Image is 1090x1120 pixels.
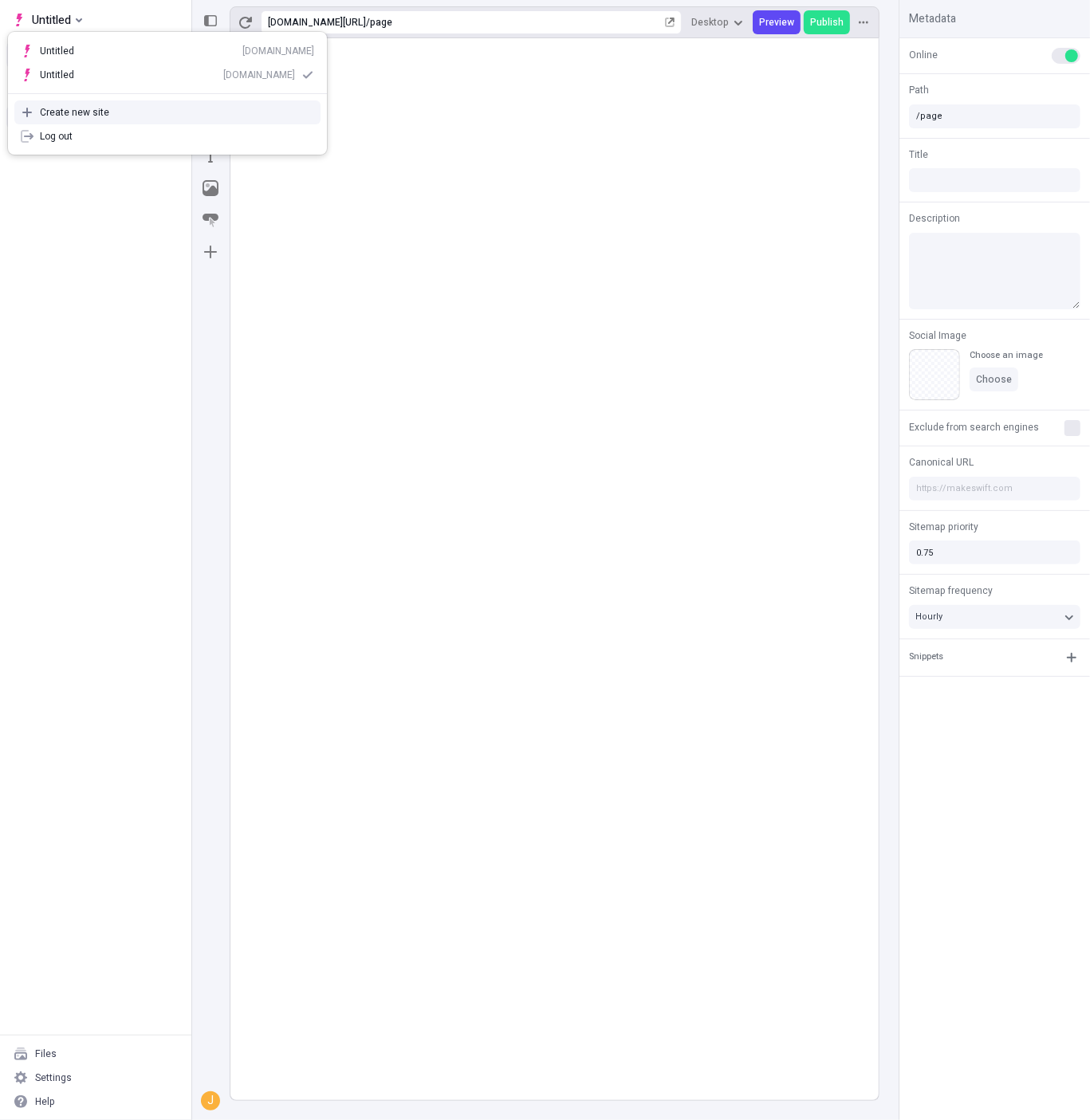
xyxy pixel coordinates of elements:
[915,610,942,623] span: Hourly
[223,69,295,81] div: [DOMAIN_NAME]
[759,16,794,29] span: Preview
[909,211,960,226] span: Description
[909,328,966,343] span: Social Image
[970,367,1018,391] button: Choose
[32,10,71,29] span: Untitled
[196,142,225,171] button: Text
[268,16,366,29] div: [URL][DOMAIN_NAME]
[35,1071,72,1084] div: Settings
[242,45,314,57] div: [DOMAIN_NAME]
[970,349,1043,361] div: Choose an image
[909,605,1080,629] button: Hourly
[8,33,327,93] div: Suggestions
[909,147,928,162] span: Title
[35,1047,57,1060] div: Files
[909,48,938,62] span: Online
[40,69,96,81] div: Untitled
[909,455,974,470] span: Canonical URL
[35,1095,55,1108] div: Help
[909,83,929,97] span: Path
[810,16,844,29] span: Publish
[909,520,978,534] span: Sitemap priority
[909,420,1039,434] span: Exclude from search engines
[804,10,850,34] button: Publish
[685,10,750,34] button: Desktop
[976,373,1012,386] span: Choose
[909,650,943,664] div: Snippets
[6,8,89,32] button: Select site
[196,174,225,202] button: Image
[909,584,993,598] span: Sitemap frequency
[203,1093,218,1109] div: j
[370,16,662,29] div: page
[691,16,729,29] span: Desktop
[196,206,225,234] button: Button
[366,16,370,29] div: /
[753,10,801,34] button: Preview
[40,45,96,57] div: Untitled
[909,477,1080,501] input: https://makeswift.com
